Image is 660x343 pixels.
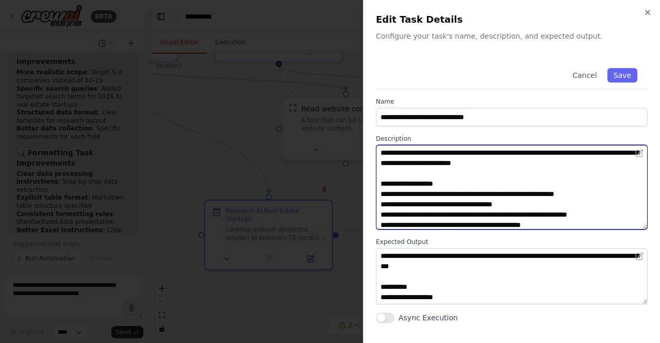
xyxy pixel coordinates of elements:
[376,135,648,143] label: Description
[376,12,648,27] h2: Edit Task Details
[633,250,646,263] button: Open in editor
[376,31,648,41] p: Configure your task's name, description, and expected output.
[376,97,648,106] label: Name
[399,313,458,323] label: Async Execution
[633,147,646,159] button: Open in editor
[566,68,603,83] button: Cancel
[376,238,648,246] label: Expected Output
[607,68,637,83] button: Save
